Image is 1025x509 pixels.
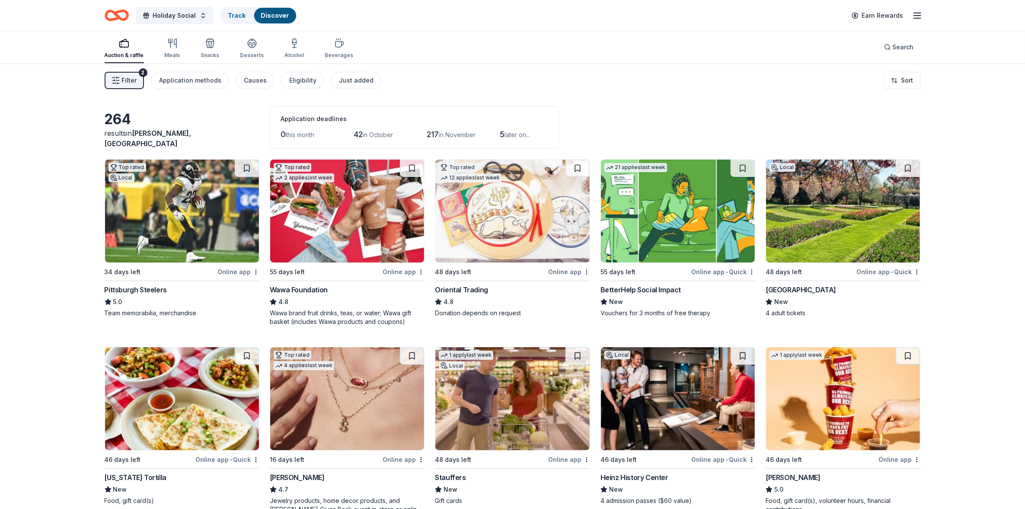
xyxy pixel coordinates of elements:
[244,75,267,86] div: Causes
[600,496,755,505] div: 4 admission passes ($60 value)
[766,309,920,317] div: 4 adult tickets
[278,484,288,495] span: 4.7
[604,163,667,172] div: 21 applies last week
[766,267,802,277] div: 48 days left
[281,130,286,139] span: 0
[270,455,304,465] div: 16 days left
[274,361,334,370] div: 4 applies last week
[726,269,728,275] span: •
[600,472,668,483] div: Heinz History Center
[139,68,147,77] div: 2
[281,72,324,89] button: Eligibility
[439,131,476,138] span: in November
[891,269,893,275] span: •
[285,52,304,59] div: Alcohol
[770,163,795,172] div: Local
[136,7,214,24] button: Holiday Social
[331,72,381,89] button: Just added
[261,12,289,19] a: Discover
[228,12,246,19] a: Track
[846,8,909,23] a: Earn Rewards
[601,347,755,450] img: Image for Heinz History Center
[774,484,783,495] span: 5.0
[270,159,425,326] a: Image for Wawa FoundationTop rated2 applieslast week55 days leftOnline appWawa Foundation4.8Wawa ...
[105,52,144,59] div: Auction & raffle
[286,131,314,138] span: this month
[105,111,259,128] div: 264
[230,456,232,463] span: •
[548,454,590,465] div: Online app
[600,285,681,295] div: BetterHelp Social Impact
[105,159,259,317] a: Image for Pittsburgh SteelersTop ratedLocal34 days leftOnline appPittsburgh Steelers5.0Team memor...
[105,455,141,465] div: 46 days left
[893,42,914,52] span: Search
[439,351,493,360] div: 1 apply last week
[105,347,259,450] img: Image for California Tortilla
[278,297,288,307] span: 4.8
[435,472,466,483] div: Stauffers
[427,130,439,139] span: 217
[600,159,755,317] a: Image for BetterHelp Social Impact21 applieslast week55 days leftOnline app•QuickBetterHelp Socia...
[270,160,424,263] img: Image for Wawa Foundation
[274,173,334,182] div: 2 applies last week
[105,285,167,295] div: Pittsburgh Steelers
[105,309,259,317] div: Team memorabilia, merchandise
[600,309,755,317] div: Vouchers for 3 months of free therapy
[691,266,755,277] div: Online app Quick
[109,173,134,182] div: Local
[435,347,589,450] img: Image for Stauffers
[105,5,129,26] a: Home
[325,35,354,63] button: Beverages
[505,131,530,138] span: later on...
[383,454,425,465] div: Online app
[109,163,146,172] div: Top rated
[285,35,304,63] button: Alcohol
[105,472,166,483] div: [US_STATE] Tortilla
[856,266,920,277] div: Online app Quick
[113,297,122,307] span: 5.0
[339,75,374,86] div: Just added
[601,160,755,263] img: Image for BetterHelp Social Impact
[105,496,259,505] div: Food, gift card(s)
[105,129,192,148] span: in
[274,163,311,172] div: Top rated
[274,351,311,359] div: Top rated
[548,266,590,277] div: Online app
[774,297,788,307] span: New
[726,456,728,463] span: •
[600,267,635,277] div: 55 days left
[609,484,623,495] span: New
[439,173,501,182] div: 12 applies last week
[201,52,220,59] div: Snacks
[439,163,476,172] div: Top rated
[105,267,141,277] div: 34 days left
[435,309,590,317] div: Donation depends on request
[766,455,802,465] div: 46 days left
[435,160,589,263] img: Image for Oriental Trading
[220,7,297,24] button: TrackDiscover
[435,455,471,465] div: 48 days left
[270,347,424,450] img: Image for Kendra Scott
[766,285,836,295] div: [GEOGRAPHIC_DATA]
[217,266,259,277] div: Online app
[354,130,363,139] span: 42
[151,72,229,89] button: Application methods
[105,128,259,149] div: results
[240,35,264,63] button: Desserts
[878,454,920,465] div: Online app
[165,35,180,63] button: Meals
[105,72,144,89] button: Filter2
[901,75,913,86] span: Sort
[766,472,821,483] div: [PERSON_NAME]
[105,160,259,263] img: Image for Pittsburgh Steelers
[201,35,220,63] button: Snacks
[290,75,317,86] div: Eligibility
[122,75,137,86] span: Filter
[435,267,471,277] div: 48 days left
[770,351,824,360] div: 1 apply last week
[691,454,755,465] div: Online app Quick
[877,38,921,56] button: Search
[884,72,921,89] button: Sort
[383,266,425,277] div: Online app
[600,455,637,465] div: 46 days left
